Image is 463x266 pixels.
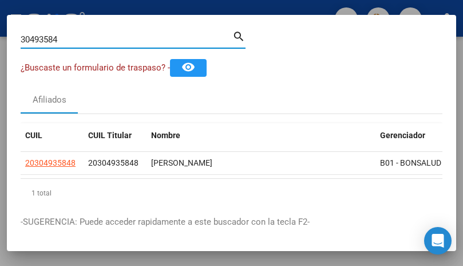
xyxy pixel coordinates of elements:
[33,93,66,107] div: Afiliados
[21,123,84,148] datatable-header-cell: CUIL
[375,123,456,148] datatable-header-cell: Gerenciador
[181,60,195,74] mat-icon: remove_red_eye
[21,179,442,208] div: 1 total
[25,158,76,167] span: 20304935848
[151,157,371,170] div: [PERSON_NAME]
[380,131,425,140] span: Gerenciador
[21,62,170,73] span: ¿Buscaste un formulario de traspaso? -
[232,29,246,42] mat-icon: search
[151,131,180,140] span: Nombre
[25,131,42,140] span: CUIL
[21,216,442,229] p: -SUGERENCIA: Puede acceder rapidamente a este buscador con la tecla F2-
[424,227,452,255] div: Open Intercom Messenger
[147,123,375,148] datatable-header-cell: Nombre
[380,158,441,167] span: B01 - BONSALUD
[84,123,147,148] datatable-header-cell: CUIL Titular
[88,158,138,167] span: 20304935848
[88,131,132,140] span: CUIL Titular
